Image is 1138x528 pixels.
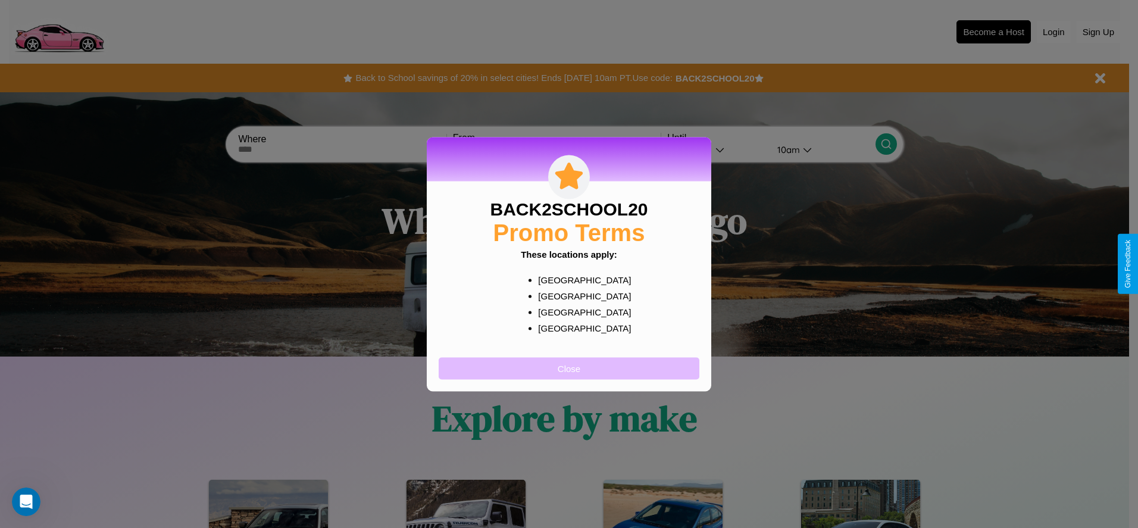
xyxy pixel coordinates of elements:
h3: BACK2SCHOOL20 [490,199,648,219]
p: [GEOGRAPHIC_DATA] [538,288,623,304]
p: [GEOGRAPHIC_DATA] [538,320,623,336]
p: [GEOGRAPHIC_DATA] [538,271,623,288]
p: [GEOGRAPHIC_DATA] [538,304,623,320]
div: Give Feedback [1124,240,1132,288]
h2: Promo Terms [493,219,645,246]
button: Close [439,357,699,379]
iframe: Intercom live chat [12,488,40,516]
b: These locations apply: [521,249,617,259]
